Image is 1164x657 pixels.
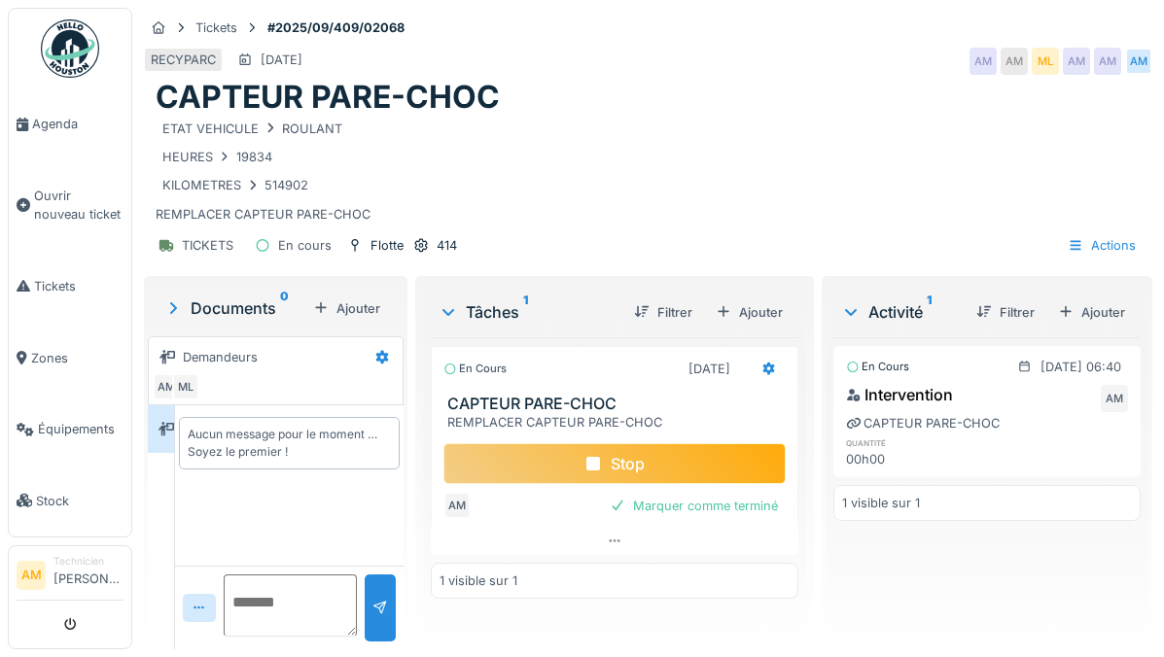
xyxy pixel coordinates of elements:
div: Marquer comme terminé [602,493,786,519]
div: RECYPARC [151,51,216,69]
h1: CAPTEUR PARE-CHOC [156,79,500,116]
a: Équipements [9,394,131,466]
div: [DATE] [688,360,730,378]
div: Technicien [53,554,123,569]
span: Tickets [34,277,123,295]
div: Tickets [195,18,237,37]
div: AM [1125,48,1152,75]
div: AM [1001,48,1028,75]
div: Actions [1059,231,1145,259]
sup: 1 [927,300,932,324]
a: Agenda [9,88,131,160]
div: REMPLACER CAPTEUR PARE-CHOC [156,117,1141,225]
div: AM [153,373,180,400]
div: [DATE] [261,51,302,69]
div: TICKETS [182,236,233,255]
div: AM [1101,385,1128,412]
div: ML [172,373,199,400]
li: [PERSON_NAME] [53,554,123,596]
li: AM [17,561,46,590]
div: 00h00 [846,450,936,468]
div: En cours [278,236,332,255]
div: AM [970,48,997,75]
a: Zones [9,322,131,394]
sup: 0 [280,296,289,320]
div: Aucun message pour le moment … Soyez le premier ! [188,426,390,461]
div: KILOMETRES 514902 [162,176,308,194]
div: 414 [437,236,457,255]
div: Flotte [370,236,404,255]
h3: CAPTEUR PARE-CHOC [447,395,790,413]
div: ETAT VEHICULE ROULANT [162,120,342,138]
div: Demandeurs [183,348,258,366]
div: [DATE] 06:40 [1041,358,1121,376]
div: AM [443,492,471,519]
a: AM Technicien[PERSON_NAME] [17,554,123,601]
div: Stop [443,443,786,484]
div: AM [1094,48,1121,75]
div: Intervention [846,383,953,406]
strong: #2025/09/409/02068 [260,18,412,37]
a: Tickets [9,251,131,323]
span: Équipements [38,420,123,438]
div: Filtrer [626,299,700,326]
div: En cours [443,361,507,377]
div: HEURES 19834 [162,148,272,166]
div: Activité [841,300,961,324]
div: En cours [846,359,909,375]
a: Ouvrir nouveau ticket [9,160,131,251]
a: Stock [9,466,131,537]
div: ML [1032,48,1059,75]
img: Badge_color-CXgf-gQk.svg [41,19,99,78]
div: Tâches [439,300,618,324]
div: 1 visible sur 1 [842,494,920,512]
h6: quantité [846,436,936,449]
div: Ajouter [708,299,791,326]
div: Ajouter [1050,299,1133,326]
div: AM [1063,48,1090,75]
div: Documents [163,296,305,320]
sup: 1 [523,300,528,324]
div: REMPLACER CAPTEUR PARE-CHOC [447,413,790,432]
span: Agenda [32,115,123,133]
span: Stock [36,492,123,510]
div: CAPTEUR PARE-CHOC [846,414,1000,432]
span: Zones [31,349,123,367]
div: Filtrer [969,299,1042,326]
div: 1 visible sur 1 [440,571,517,590]
span: Ouvrir nouveau ticket [34,187,123,224]
div: Ajouter [305,295,388,322]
